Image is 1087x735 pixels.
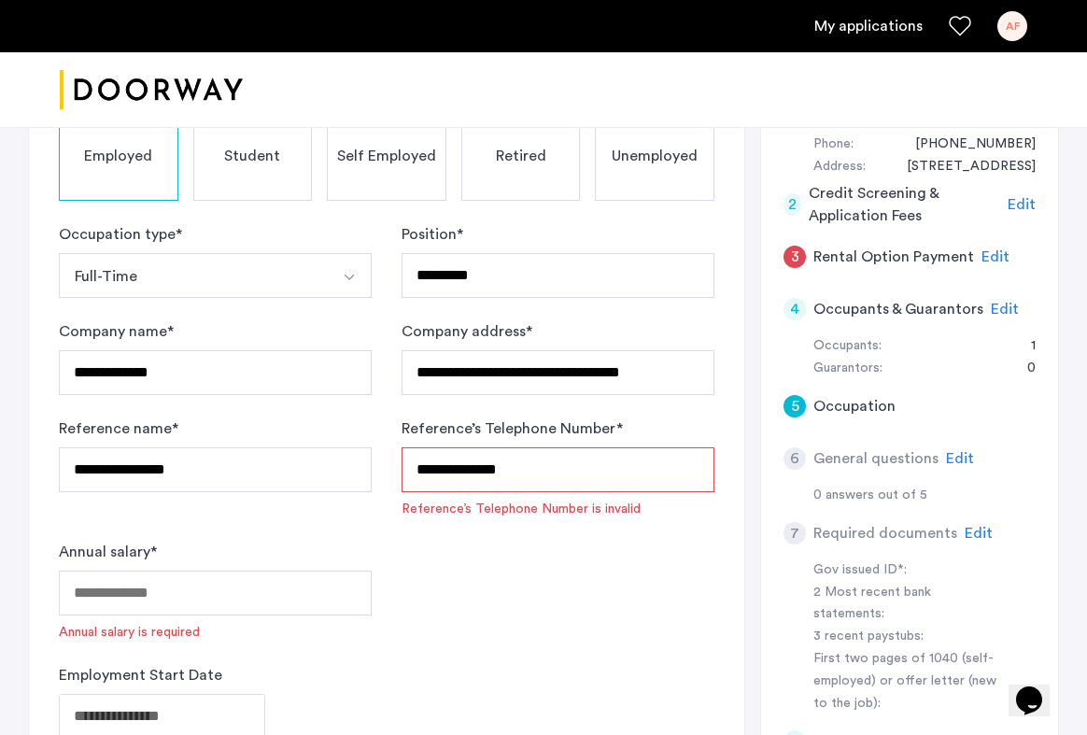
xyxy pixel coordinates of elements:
[402,320,532,343] label: Company address *
[813,298,983,320] h5: Occupants & Guarantors
[1008,197,1036,212] span: Edit
[813,626,1002,648] div: 3 recent paystubs:
[981,249,1009,264] span: Edit
[949,15,971,37] a: Favorites
[813,134,854,156] div: Phone:
[60,55,243,125] img: logo
[814,15,923,37] a: My application
[888,156,1036,178] div: 1314 Jefferson Ave, #2
[59,541,157,563] label: Annual salary *
[496,145,546,167] span: Retired
[59,623,200,642] div: Annual salary is required
[813,246,974,268] h5: Rental Option Payment
[813,582,1002,627] div: 2 Most recent bank statements:
[59,223,182,246] label: Occupation type *
[946,451,974,466] span: Edit
[783,193,801,216] div: 2
[896,134,1036,156] div: +16172571239
[402,417,623,440] label: Reference’s Telephone Number *
[813,358,882,380] div: Guarantors:
[84,145,152,167] span: Employed
[783,395,806,417] div: 5
[813,648,1002,715] div: First two pages of 1040 (self-employed) or offer letter (new to the job):
[327,253,372,298] button: Select option
[59,417,178,440] label: Reference name *
[813,335,882,358] div: Occupants:
[783,522,806,544] div: 7
[813,156,866,178] div: Address:
[337,145,436,167] span: Self Employed
[813,559,1002,582] div: Gov issued ID*:
[59,664,222,686] label: Employment Start Date
[224,145,280,167] span: Student
[402,223,463,246] label: Position *
[1012,335,1036,358] div: 1
[991,302,1019,317] span: Edit
[1009,660,1068,716] iframe: chat widget
[813,395,896,417] h5: Occupation
[402,500,714,518] span: Reference’s Telephone Number is invalid
[1009,358,1036,380] div: 0
[813,522,957,544] h5: Required documents
[997,11,1027,41] div: AF
[59,320,174,343] label: Company name *
[783,447,806,470] div: 6
[342,270,357,285] img: arrow
[813,447,939,470] h5: General questions
[60,55,243,125] a: Cazamio logo
[783,246,806,268] div: 3
[809,182,1000,227] h5: Credit Screening & Application Fees
[813,485,1036,507] div: 0 answers out of 5
[783,298,806,320] div: 4
[612,145,698,167] span: Unemployed
[965,526,993,541] span: Edit
[59,253,328,298] button: Select option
